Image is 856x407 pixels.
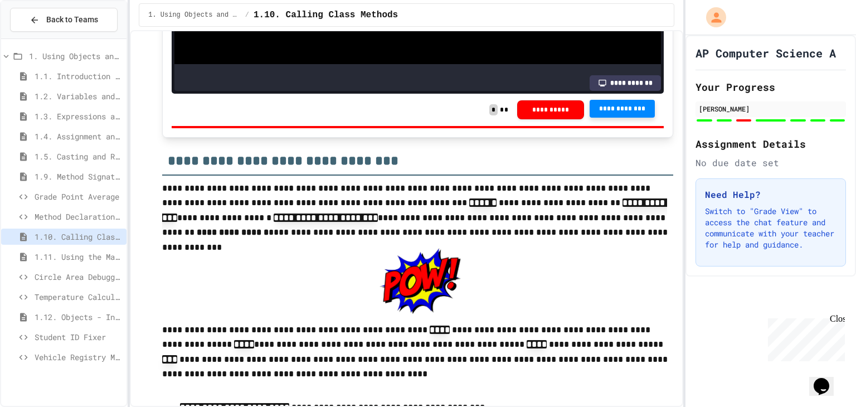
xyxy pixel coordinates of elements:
h2: Assignment Details [695,136,846,152]
h3: Need Help? [705,188,836,201]
span: Method Declaration Helper [35,211,122,222]
div: Chat with us now!Close [4,4,77,71]
span: Temperature Calculator Helper [35,291,122,303]
span: 1.4. Assignment and Input [35,130,122,142]
span: 1.10. Calling Class Methods [254,8,398,22]
span: 1.9. Method Signatures [35,171,122,182]
h1: AP Computer Science A [695,45,836,61]
div: My Account [694,4,729,30]
div: [PERSON_NAME] [699,104,843,114]
span: 1.12. Objects - Instances of Classes [35,311,122,323]
div: No due date set [695,156,846,169]
iframe: chat widget [809,362,845,396]
span: / [245,11,249,20]
span: 1.1. Introduction to Algorithms, Programming, and Compilers [35,70,122,82]
span: 1.3. Expressions and Output [New] [35,110,122,122]
span: 1.2. Variables and Data Types [35,90,122,102]
span: 1.5. Casting and Ranges of Values [35,151,122,162]
span: 1. Using Objects and Methods [29,50,122,62]
span: 1. Using Objects and Methods [148,11,241,20]
span: 1.11. Using the Math Class [35,251,122,263]
span: Student ID Fixer [35,331,122,343]
span: Grade Point Average [35,191,122,202]
span: Circle Area Debugger [35,271,122,283]
p: Switch to "Grade View" to access the chat feature and communicate with your teacher for help and ... [705,206,836,250]
h2: Your Progress [695,79,846,95]
span: 1.10. Calling Class Methods [35,231,122,243]
iframe: chat widget [763,314,845,361]
button: Back to Teams [10,8,118,32]
span: Vehicle Registry Manager [35,351,122,363]
span: Back to Teams [46,14,98,26]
